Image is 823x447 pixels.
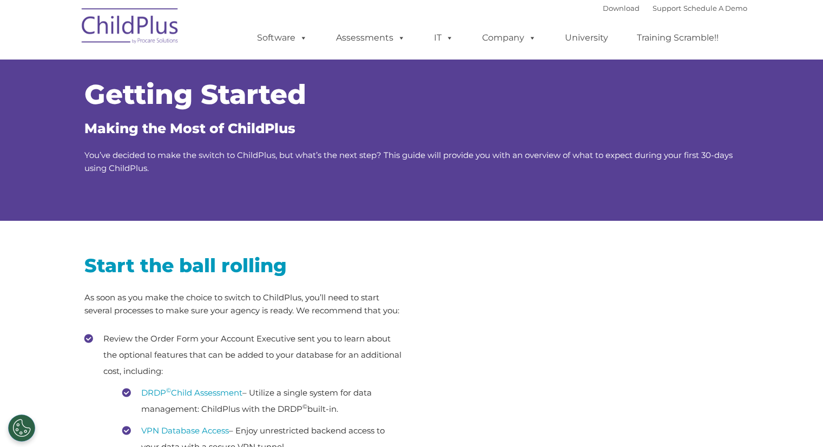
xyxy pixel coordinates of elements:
span: Making the Most of ChildPlus [84,120,295,136]
span: You’ve decided to make the switch to ChildPlus, but what’s the next step? This guide will provide... [84,150,733,173]
a: Company [471,27,547,49]
a: Assessments [325,27,416,49]
a: Support [653,4,681,12]
span: Getting Started [84,78,306,111]
a: University [554,27,619,49]
font: | [603,4,747,12]
a: Software [246,27,318,49]
img: ChildPlus by Procare Solutions [76,1,185,55]
a: Schedule A Demo [683,4,747,12]
sup: © [166,386,171,394]
a: Download [603,4,640,12]
a: Training Scramble!! [626,27,729,49]
li: – Utilize a single system for data management: ChildPlus with the DRDP built-in. [122,385,404,417]
p: As soon as you make the choice to switch to ChildPlus, you’ll need to start several processes to ... [84,291,404,317]
h2: Start the ball rolling [84,253,404,278]
a: DRDP©Child Assessment [141,387,242,398]
button: Cookies Settings [8,415,35,442]
a: IT [423,27,464,49]
sup: © [302,403,307,410]
a: VPN Database Access [141,425,229,436]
